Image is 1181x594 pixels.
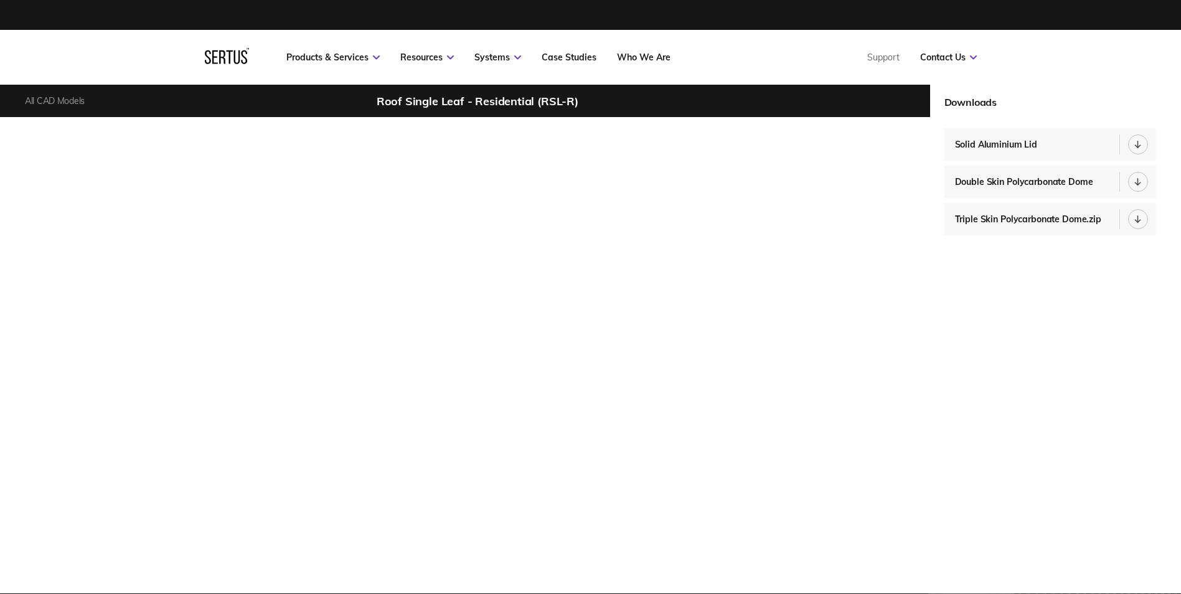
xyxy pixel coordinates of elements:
iframe: Chat Widget [957,450,1181,594]
div: Triple Skin Polycarbonate Dome.zip [955,214,1108,225]
a: All CAD Models [25,95,85,106]
a: Resources [400,52,454,63]
div: Solid Aluminium Lid [955,139,1043,150]
a: Case Studies [542,52,596,63]
a: Who We Are [617,52,670,63]
a: Products & Services [286,52,380,63]
a: Triple Skin Polycarbonate Dome.zip [944,203,1156,235]
a: Double Skin Polycarbonate Dome [944,166,1156,198]
a: Contact Us [920,52,977,63]
a: Solid Aluminium Lid [944,128,1156,161]
h2: Downloads [944,96,1156,108]
div: Roof Single Leaf - Residential (RSL-R) [377,94,578,108]
div: Double Skin Polycarbonate Dome [955,176,1099,187]
a: Systems [474,52,521,63]
a: Support [867,52,900,63]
